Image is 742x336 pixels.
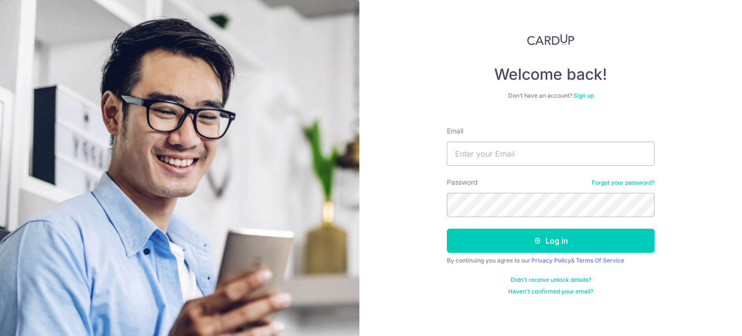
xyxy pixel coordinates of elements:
[447,177,478,187] label: Password
[531,257,571,264] a: Privacy Policy
[576,257,624,264] a: Terms Of Service
[447,65,655,84] h4: Welcome back!
[447,92,655,100] div: Don’t have an account?
[573,92,594,99] a: Sign up
[447,126,463,136] label: Email
[447,229,655,253] button: Log in
[447,142,655,166] input: Enter your Email
[592,179,655,187] a: Forgot your password?
[527,34,574,45] img: CardUp Logo
[508,288,593,295] a: Haven't confirmed your email?
[511,276,591,284] a: Didn't receive unlock details?
[447,257,655,264] div: By continuing you agree to our &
